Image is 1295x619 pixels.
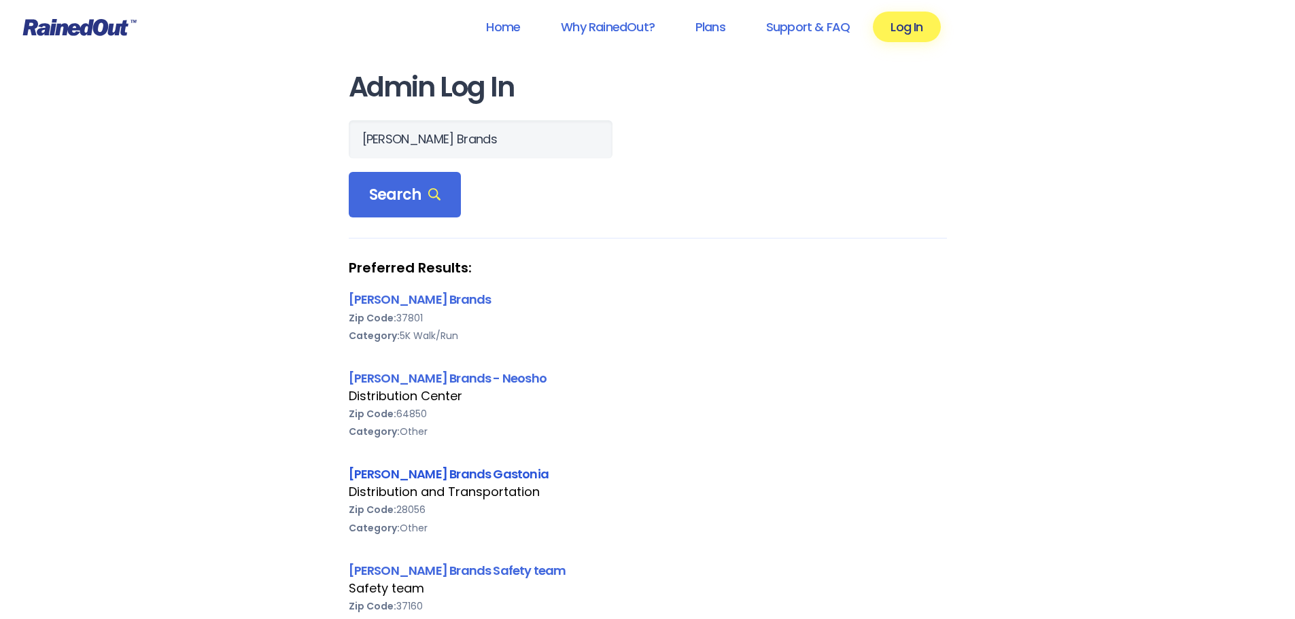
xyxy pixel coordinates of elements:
[369,185,441,205] span: Search
[349,483,947,501] div: Distribution and Transportation
[543,12,672,42] a: Why RainedOut?
[349,521,400,535] b: Category:
[349,561,947,580] div: [PERSON_NAME] Brands Safety team
[748,12,867,42] a: Support & FAQ
[349,519,947,537] div: Other
[873,12,940,42] a: Log In
[678,12,743,42] a: Plans
[349,597,947,615] div: 37160
[349,309,947,327] div: 37801
[349,369,947,387] div: [PERSON_NAME] Brands - Neosho
[468,12,538,42] a: Home
[349,423,947,440] div: Other
[349,580,947,597] div: Safety team
[349,290,947,308] div: [PERSON_NAME] Brands
[349,370,547,387] a: [PERSON_NAME] Brands - Neosho
[349,387,947,405] div: Distribution Center
[349,311,396,325] b: Zip Code:
[349,329,400,342] b: Category:
[349,291,491,308] a: [PERSON_NAME] Brands
[349,407,396,421] b: Zip Code:
[349,172,462,218] div: Search
[349,120,612,158] input: Search Orgs…
[349,72,947,103] h1: Admin Log In
[349,465,549,482] a: [PERSON_NAME] Brands Gastonia
[349,599,396,613] b: Zip Code:
[349,562,566,579] a: [PERSON_NAME] Brands Safety team
[349,405,947,423] div: 64850
[349,501,947,518] div: 28056
[349,327,947,344] div: 5K Walk/Run
[349,465,947,483] div: [PERSON_NAME] Brands Gastonia
[349,503,396,516] b: Zip Code:
[349,259,947,277] strong: Preferred Results:
[349,425,400,438] b: Category:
